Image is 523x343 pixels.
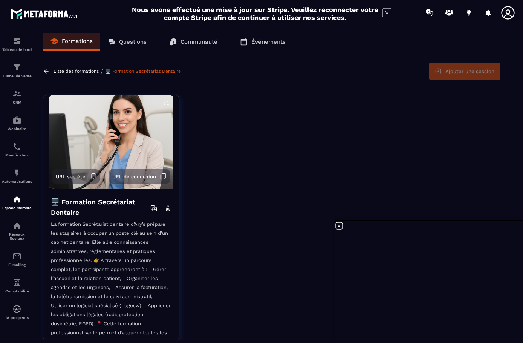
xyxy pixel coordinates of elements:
h2: Nous avons effectué une mise à jour sur Stripe. Veuillez reconnecter votre compte Stripe afin de ... [132,6,379,21]
img: automations [12,116,21,125]
a: 🖥️ Formation Secrétariat Dentaire [105,69,181,74]
a: Formations [43,33,100,51]
a: Liste des formations [54,69,99,74]
img: formation [12,89,21,98]
h4: 🖥️ Formation Secrétariat Dentaire [51,197,150,218]
p: Tableau de bord [2,47,32,52]
img: background [49,95,173,189]
p: Communauté [180,38,217,45]
img: automations [12,305,21,314]
img: formation [12,63,21,72]
p: Espace membre [2,206,32,210]
p: E-mailing [2,263,32,267]
img: logo [11,7,78,20]
a: automationsautomationsAutomatisations [2,163,32,189]
p: Tunnel de vente [2,74,32,78]
a: accountantaccountantComptabilité [2,273,32,299]
img: social-network [12,221,21,230]
p: CRM [2,100,32,104]
button: Ajouter une session [429,63,500,80]
img: automations [12,168,21,178]
p: Comptabilité [2,289,32,293]
p: IA prospects [2,315,32,320]
p: Webinaire [2,127,32,131]
p: Réseaux Sociaux [2,232,32,240]
img: email [12,252,21,261]
a: schedulerschedulerPlanificateur [2,136,32,163]
img: scheduler [12,142,21,151]
a: automationsautomationsEspace membre [2,189,32,216]
p: Questions [119,38,147,45]
a: Événements [232,33,293,51]
a: formationformationTunnel de vente [2,57,32,84]
a: formationformationTableau de bord [2,31,32,57]
img: formation [12,37,21,46]
p: Planificateur [2,153,32,157]
img: automations [12,195,21,204]
img: accountant [12,278,21,287]
a: formationformationCRM [2,84,32,110]
button: URL de connexion [109,169,170,184]
span: URL de connexion [112,174,156,179]
span: URL secrète [56,174,86,179]
a: automationsautomationsWebinaire [2,110,32,136]
a: Questions [100,33,154,51]
p: Automatisations [2,179,32,184]
p: Événements [251,38,286,45]
a: Communauté [162,33,225,51]
span: / [101,68,103,75]
a: social-networksocial-networkRéseaux Sociaux [2,216,32,246]
p: Formations [62,38,93,44]
button: URL secrète [52,169,100,184]
a: emailemailE-mailing [2,246,32,273]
